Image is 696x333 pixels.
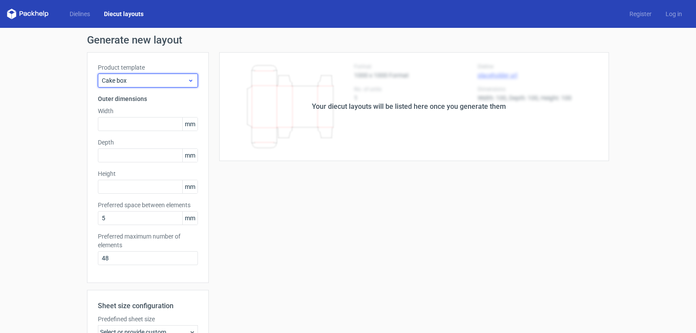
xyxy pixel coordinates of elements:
a: Diecut layouts [97,10,151,18]
span: mm [182,180,197,193]
label: Preferred space between elements [98,201,198,209]
h3: Outer dimensions [98,94,198,103]
div: Your diecut layouts will be listed here once you generate them [312,101,506,112]
label: Product template [98,63,198,72]
h1: Generate new layout [87,35,609,45]
label: Predefined sheet size [98,315,198,323]
span: mm [182,149,197,162]
span: mm [182,212,197,225]
span: Cake box [102,76,187,85]
span: mm [182,118,197,131]
label: Depth [98,138,198,147]
h2: Sheet size configuration [98,301,198,311]
a: Dielines [63,10,97,18]
a: Register [622,10,659,18]
a: Log in [659,10,689,18]
label: Preferred maximum number of elements [98,232,198,249]
label: Width [98,107,198,115]
label: Height [98,169,198,178]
